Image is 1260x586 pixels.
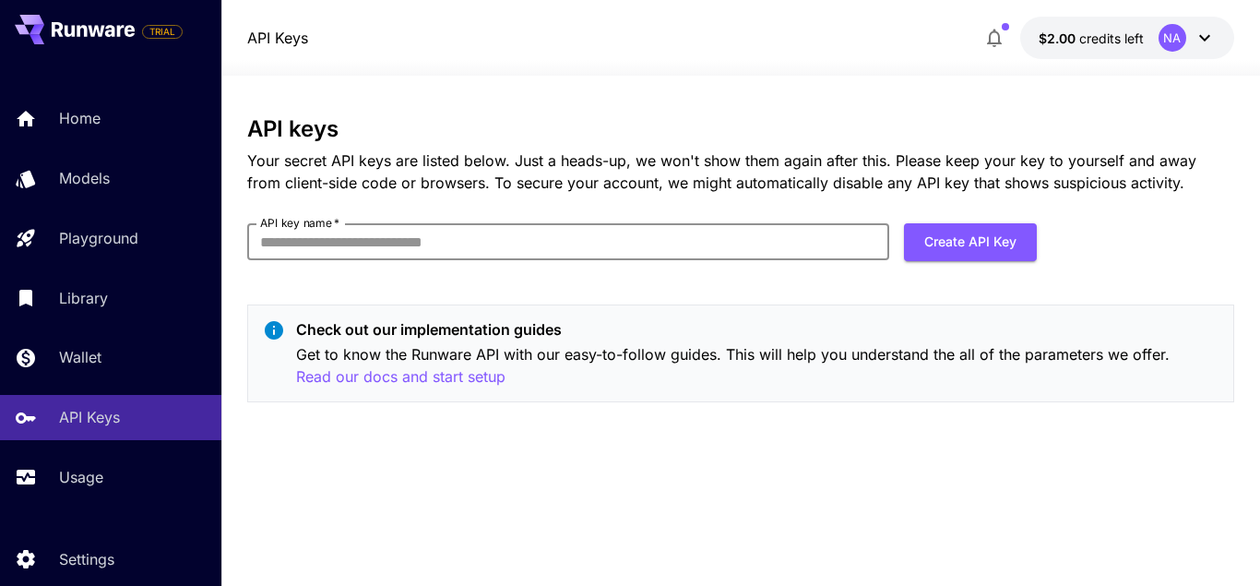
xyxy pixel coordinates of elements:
[1020,17,1234,59] button: $2.00NA
[59,287,108,309] p: Library
[1079,30,1144,46] span: credits left
[1039,30,1079,46] span: $2.00
[247,27,308,49] a: API Keys
[59,548,114,570] p: Settings
[296,343,1218,389] p: Get to know the Runware API with our easy-to-follow guides. This will help you understand the all...
[247,116,1234,142] h3: API keys
[1039,29,1144,48] div: $2.00
[143,25,182,39] span: TRIAL
[59,107,101,129] p: Home
[142,20,183,42] span: Add your payment card to enable full platform functionality.
[59,167,110,189] p: Models
[904,223,1037,261] button: Create API Key
[247,149,1234,194] p: Your secret API keys are listed below. Just a heads-up, we won't show them again after this. Plea...
[260,215,339,231] label: API key name
[59,466,103,488] p: Usage
[296,318,1218,341] p: Check out our implementation guides
[59,406,120,428] p: API Keys
[296,365,505,389] button: Read our docs and start setup
[59,227,138,249] p: Playground
[247,27,308,49] nav: breadcrumb
[1159,24,1186,52] div: NA
[59,346,101,368] p: Wallet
